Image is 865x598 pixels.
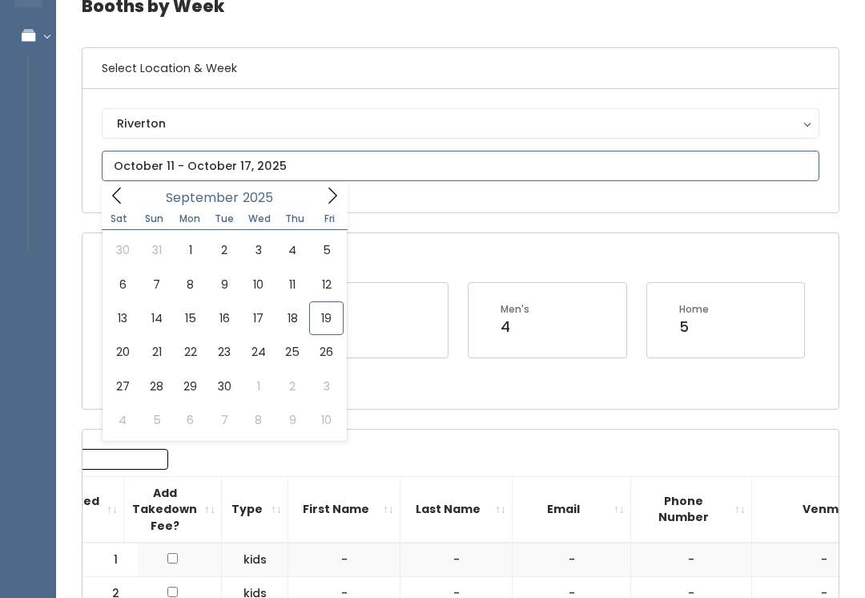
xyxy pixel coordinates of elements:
[106,335,139,369] span: September 20, 2025
[207,335,241,369] span: September 23, 2025
[288,476,400,543] th: First Name: activate to sort column ascending
[276,268,309,301] span: September 11, 2025
[106,268,139,301] span: September 6, 2025
[207,268,241,301] span: September 9, 2025
[174,370,207,403] span: September 29, 2025
[277,214,312,224] span: Thu
[139,301,173,335] span: September 14, 2025
[309,335,343,369] span: September 26, 2025
[276,403,309,437] span: October 9, 2025
[137,214,172,224] span: Sun
[679,317,709,337] div: 5
[242,214,277,224] span: Wed
[174,301,207,335] span: September 15, 2025
[166,192,239,204] span: September
[207,233,241,267] span: September 2, 2025
[139,233,173,267] span: August 31, 2025
[242,301,276,335] span: September 17, 2025
[242,403,276,437] span: October 8, 2025
[276,370,309,403] span: October 2, 2025
[207,403,241,437] span: October 7, 2025
[501,302,529,317] div: Men's
[102,214,137,224] span: Sat
[82,48,839,89] h6: Select Location & Week
[106,370,139,403] span: September 27, 2025
[400,476,513,543] th: Last Name: activate to sort column ascending
[312,214,348,224] span: Fri
[102,151,819,181] input: October 11 - October 17, 2025
[106,403,139,437] span: October 4, 2025
[174,403,207,437] span: October 6, 2025
[242,268,276,301] span: September 10, 2025
[242,233,276,267] span: September 3, 2025
[679,302,709,317] div: Home
[139,268,173,301] span: September 7, 2025
[631,543,752,576] td: -
[174,233,207,267] span: September 1, 2025
[139,335,173,369] span: September 21, 2025
[139,370,173,403] span: September 28, 2025
[400,543,513,576] td: -
[174,268,207,301] span: September 8, 2025
[106,301,139,335] span: September 13, 2025
[207,370,241,403] span: September 30, 2025
[222,543,288,576] td: kids
[309,233,343,267] span: September 5, 2025
[207,301,241,335] span: September 16, 2025
[631,476,752,543] th: Phone Number: activate to sort column ascending
[239,188,287,208] input: Year
[207,214,242,224] span: Tue
[242,335,276,369] span: September 24, 2025
[513,543,631,576] td: -
[139,403,173,437] span: October 5, 2025
[276,233,309,267] span: September 4, 2025
[309,301,343,335] span: September 19, 2025
[222,476,288,543] th: Type: activate to sort column ascending
[124,476,222,543] th: Add Takedown Fee?: activate to sort column ascending
[501,317,529,337] div: 4
[172,214,207,224] span: Mon
[82,543,139,576] td: 1
[117,115,804,132] div: Riverton
[309,370,343,403] span: October 3, 2025
[242,370,276,403] span: October 1, 2025
[513,476,631,543] th: Email: activate to sort column ascending
[174,335,207,369] span: September 22, 2025
[309,268,343,301] span: September 12, 2025
[102,108,819,139] button: Riverton
[106,233,139,267] span: August 30, 2025
[309,403,343,437] span: October 10, 2025
[276,301,309,335] span: September 18, 2025
[288,543,400,576] td: -
[276,335,309,369] span: September 25, 2025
